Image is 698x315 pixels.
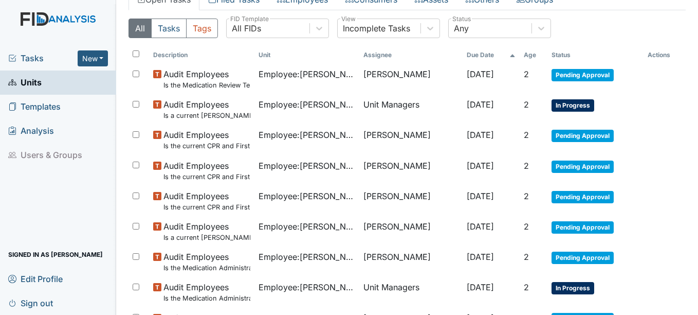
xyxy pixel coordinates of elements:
[467,69,494,79] span: [DATE]
[163,160,250,182] span: Audit Employees Is the current CPR and First Aid Training Certificate found in the file(2 years)?
[8,295,53,311] span: Sign out
[552,161,614,173] span: Pending Approval
[163,68,250,90] span: Audit Employees Is the Medication Review Test updated annually?
[259,68,356,80] span: Employee : [PERSON_NAME]
[163,233,250,242] small: Is a current [PERSON_NAME] Training certificate found in the file (1 year)?
[547,46,644,64] th: Toggle SortBy
[359,277,463,307] td: Unit Managers
[524,191,529,201] span: 2
[359,186,463,216] td: [PERSON_NAME]
[8,75,42,91] span: Units
[359,125,463,155] td: [PERSON_NAME]
[8,52,78,64] a: Tasks
[259,251,356,263] span: Employee : [PERSON_NAME]
[359,94,463,125] td: Unit Managers
[133,50,139,57] input: Toggle All Rows Selected
[78,50,108,66] button: New
[163,263,250,273] small: Is the Medication Administration certificate found in the file?
[163,98,250,120] span: Audit Employees Is a current MANDT Training certificate found in the file (1 year)?
[552,130,614,142] span: Pending Approval
[128,19,152,38] button: All
[552,252,614,264] span: Pending Approval
[467,99,494,110] span: [DATE]
[454,22,469,34] div: Any
[467,161,494,171] span: [DATE]
[524,221,529,232] span: 2
[163,251,250,273] span: Audit Employees Is the Medication Administration certificate found in the file?
[520,46,548,64] th: Toggle SortBy
[259,190,356,202] span: Employee : [PERSON_NAME]
[552,221,614,234] span: Pending Approval
[186,19,218,38] button: Tags
[163,129,250,151] span: Audit Employees Is the current CPR and First Aid Training Certificate found in the file(2 years)?
[467,191,494,201] span: [DATE]
[163,172,250,182] small: Is the current CPR and First Aid Training Certificate found in the file(2 years)?
[467,221,494,232] span: [DATE]
[254,46,360,64] th: Toggle SortBy
[552,69,614,81] span: Pending Approval
[359,64,463,94] td: [PERSON_NAME]
[163,293,250,303] small: Is the Medication Administration Test and 2 observation checklist (hire after 10/07) found in the...
[552,282,594,294] span: In Progress
[259,281,356,293] span: Employee : [PERSON_NAME]
[644,46,686,64] th: Actions
[467,130,494,140] span: [DATE]
[463,46,520,64] th: Toggle SortBy
[343,22,410,34] div: Incomplete Tasks
[8,271,63,287] span: Edit Profile
[524,69,529,79] span: 2
[259,220,356,233] span: Employee : [PERSON_NAME]
[8,99,61,115] span: Templates
[128,19,218,38] div: Type filter
[163,190,250,212] span: Audit Employees Is the current CPR and First Aid Training Certificate found in the file(2 years)?
[359,155,463,186] td: [PERSON_NAME]
[163,141,250,151] small: Is the current CPR and First Aid Training Certificate found in the file(2 years)?
[163,111,250,120] small: Is a current [PERSON_NAME] Training certificate found in the file (1 year)?
[552,99,594,112] span: In Progress
[163,80,250,90] small: Is the Medication Review Test updated annually?
[524,252,529,262] span: 2
[8,247,103,262] span: Signed in as [PERSON_NAME]
[524,99,529,110] span: 2
[232,22,261,34] div: All FIDs
[524,130,529,140] span: 2
[259,129,356,141] span: Employee : [PERSON_NAME]
[163,281,250,303] span: Audit Employees Is the Medication Administration Test and 2 observation checklist (hire after 10/...
[8,123,54,139] span: Analysis
[259,98,356,111] span: Employee : [PERSON_NAME]
[524,282,529,292] span: 2
[149,46,254,64] th: Toggle SortBy
[359,46,463,64] th: Assignee
[524,161,529,171] span: 2
[163,220,250,242] span: Audit Employees Is a current MANDT Training certificate found in the file (1 year)?
[163,202,250,212] small: Is the current CPR and First Aid Training Certificate found in the file(2 years)?
[359,247,463,277] td: [PERSON_NAME]
[359,216,463,247] td: [PERSON_NAME]
[259,160,356,172] span: Employee : [PERSON_NAME]
[467,252,494,262] span: [DATE]
[552,191,614,203] span: Pending Approval
[151,19,187,38] button: Tasks
[467,282,494,292] span: [DATE]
